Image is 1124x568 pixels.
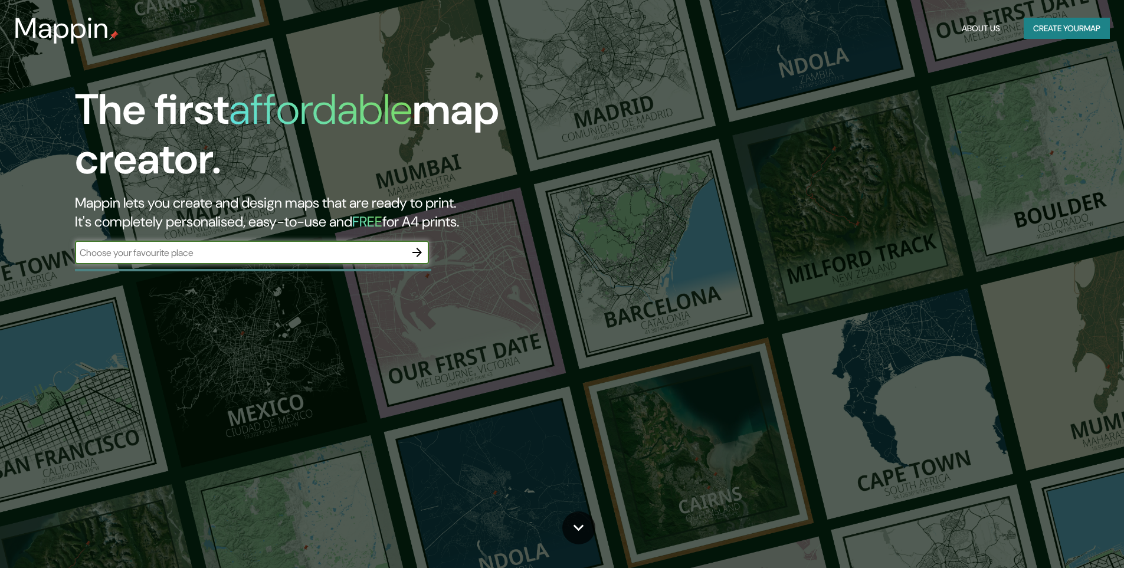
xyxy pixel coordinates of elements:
iframe: Help widget launcher [1019,522,1111,555]
h3: Mappin [14,12,109,45]
h5: FREE [352,212,382,231]
img: mappin-pin [109,31,119,40]
h1: affordable [229,82,412,137]
h2: Mappin lets you create and design maps that are ready to print. It's completely personalised, eas... [75,193,637,231]
h1: The first map creator. [75,85,637,193]
button: About Us [957,18,1005,40]
button: Create yourmap [1024,18,1110,40]
input: Choose your favourite place [75,246,405,260]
